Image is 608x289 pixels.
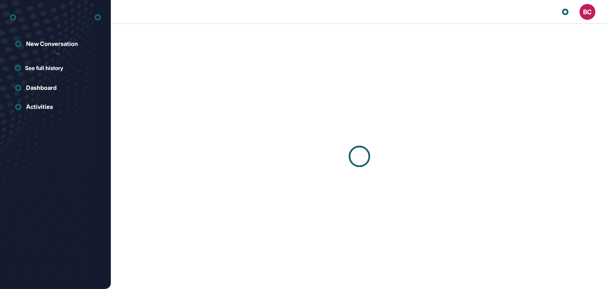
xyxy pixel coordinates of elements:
span: See full history [25,64,63,72]
a: Activities [10,99,101,115]
div: entrapeer-logo [10,11,16,24]
div: New Conversation [26,40,78,48]
a: Dashboard [10,80,101,96]
a: See full history [15,64,101,72]
div: Activities [26,103,53,110]
div: Dashboard [26,84,57,91]
button: BC [579,4,595,20]
a: New Conversation [10,36,101,52]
